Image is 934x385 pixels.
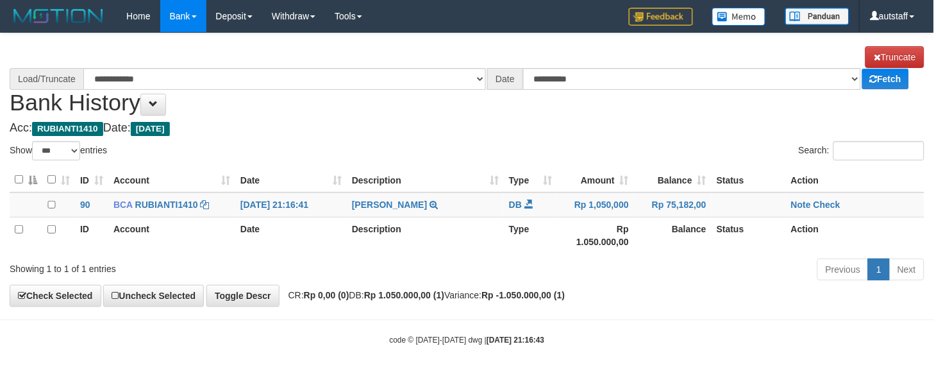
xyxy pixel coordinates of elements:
[113,200,133,210] span: BCA
[201,200,210,210] a: Copy RUBIANTI1410 to clipboard
[557,193,634,218] td: Rp 1,050,000
[10,122,924,135] h4: Acc: Date:
[862,69,909,89] a: Fetch
[80,200,90,210] span: 90
[347,167,504,193] th: Description: activate to sort column ascending
[75,167,108,193] th: ID: activate to sort column ascending
[481,290,565,300] strong: Rp -1.050.000,00 (1)
[509,200,522,210] span: DB
[712,167,786,193] th: Status
[799,141,924,160] label: Search:
[786,218,924,254] th: Action
[634,193,712,218] td: Rp 75,182,00
[786,167,924,193] th: Action
[634,218,712,254] th: Balance
[42,167,75,193] th: : activate to sort column ascending
[791,200,811,210] a: Note
[347,218,504,254] th: Description
[712,8,766,26] img: Button%20Memo.svg
[75,218,108,254] th: ID
[32,122,103,136] span: RUBIANTI1410
[235,167,347,193] th: Date: activate to sort column ascending
[712,218,786,254] th: Status
[833,141,924,160] input: Search:
[131,122,170,136] span: [DATE]
[32,141,80,160] select: Showentries
[10,68,83,90] div: Load/Truncate
[629,8,693,26] img: Feedback.jpg
[304,290,349,300] strong: Rp 0,00 (0)
[557,218,634,254] th: Rp 1.050.000,00
[865,46,924,68] a: Truncate
[10,257,379,275] div: Showing 1 to 1 of 1 entries
[868,259,890,280] a: 1
[10,46,924,115] h1: Bank History
[235,218,347,254] th: Date
[487,68,523,90] div: Date
[10,141,107,160] label: Show entries
[282,290,565,300] span: CR: DB: Variance:
[352,200,427,210] a: [PERSON_NAME]
[634,167,712,193] th: Balance: activate to sort column ascending
[504,167,557,193] th: Type: activate to sort column ascending
[364,290,444,300] strong: Rp 1.050.000,00 (1)
[785,8,849,25] img: panduan.png
[390,336,545,345] small: code © [DATE]-[DATE] dwg |
[504,218,557,254] th: Type
[108,218,235,254] th: Account
[813,200,840,210] a: Check
[206,285,279,307] a: Toggle Descr
[235,193,347,218] td: [DATE] 21:16:41
[10,285,101,307] a: Check Selected
[557,167,634,193] th: Amount: activate to sort column ascending
[103,285,204,307] a: Uncheck Selected
[135,200,198,210] a: RUBIANTI1410
[487,336,544,345] strong: [DATE] 21:16:43
[889,259,924,280] a: Next
[817,259,869,280] a: Previous
[108,167,235,193] th: Account: activate to sort column ascending
[10,167,42,193] th: : activate to sort column descending
[10,6,107,26] img: MOTION_logo.png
